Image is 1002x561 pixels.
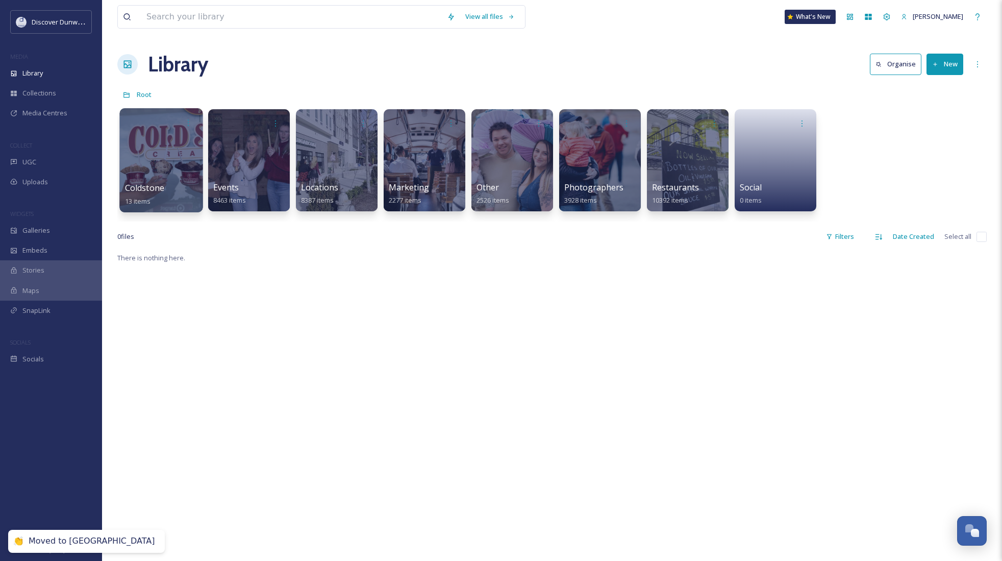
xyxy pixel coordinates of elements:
span: 2526 items [477,196,509,205]
span: Events [213,182,239,193]
a: View all files [460,7,520,27]
span: COLLECT [10,141,32,149]
span: 8387 items [301,196,334,205]
div: 👏 [13,536,23,547]
span: 13 items [125,196,151,205]
a: Other2526 items [477,183,509,205]
span: Select all [944,232,971,241]
span: Coldstone [125,182,165,193]
a: Organise [870,54,926,75]
span: 8463 items [213,196,246,205]
span: UGC [22,157,36,167]
a: Root [137,88,152,101]
div: Filters [821,227,859,247]
span: There is nothing here. [117,253,185,262]
span: Discover Dunwoody [32,17,93,27]
a: Locations8387 items [301,183,338,205]
span: Media Centres [22,108,67,118]
a: Marketing2277 items [389,183,429,205]
span: SOCIALS [10,338,31,346]
span: Galleries [22,226,50,235]
a: Coldstone13 items [125,183,165,206]
a: Social0 items [740,183,762,205]
span: Library [22,68,43,78]
a: What's New [785,10,836,24]
span: WIDGETS [10,210,34,217]
span: Embeds [22,246,47,255]
button: New [926,54,963,75]
span: 0 file s [117,232,134,241]
a: Events8463 items [213,183,246,205]
span: Uploads [22,177,48,187]
span: [PERSON_NAME] [913,12,963,21]
div: Date Created [888,227,939,247]
span: Other [477,182,499,193]
input: Search your library [141,6,442,28]
a: Photographers3928 items [564,183,623,205]
span: 0 items [740,196,762,205]
span: Collections [22,88,56,98]
span: MEDIA [10,53,28,60]
button: Organise [870,54,921,75]
span: Root [137,90,152,99]
span: Locations [301,182,338,193]
span: Socials [22,354,44,364]
span: 10392 items [652,196,688,205]
span: Marketing [389,182,429,193]
div: Moved to [GEOGRAPHIC_DATA] [29,536,155,547]
span: 3928 items [564,196,597,205]
span: 2277 items [389,196,421,205]
span: SnapLink [22,306,51,315]
button: Open Chat [957,516,987,546]
span: Photographers [564,182,623,193]
a: Library [148,49,208,80]
span: Social [740,182,762,193]
img: 696246f7-25b9-4a35-beec-0db6f57a4831.png [16,17,27,27]
a: Restaurants10392 items [652,183,699,205]
span: Stories [22,265,44,275]
span: Maps [22,286,39,296]
a: [PERSON_NAME] [896,7,968,27]
span: Restaurants [652,182,699,193]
